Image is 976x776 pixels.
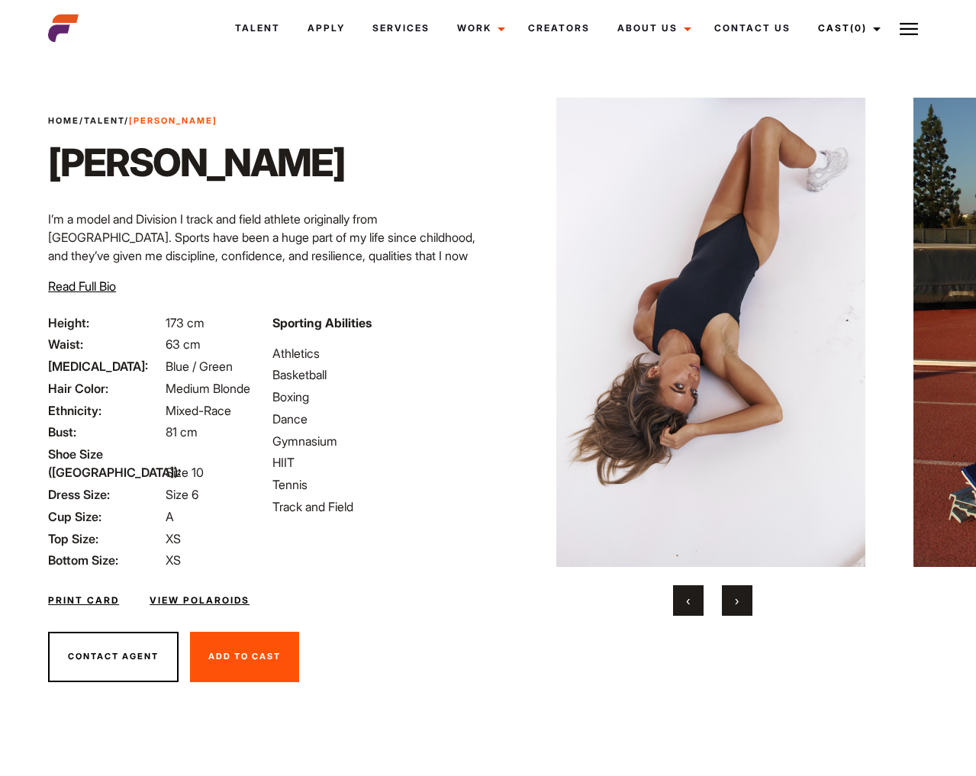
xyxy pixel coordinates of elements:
[48,530,163,548] span: Top Size:
[48,551,163,569] span: Bottom Size:
[48,115,79,126] a: Home
[272,344,478,362] li: Athletics
[166,359,233,374] span: Blue / Green
[48,314,163,332] span: Height:
[850,22,867,34] span: (0)
[272,410,478,428] li: Dance
[221,8,294,49] a: Talent
[48,210,478,283] p: I’m a model and Division I track and field athlete originally from [GEOGRAPHIC_DATA]. Sports have...
[272,497,478,516] li: Track and Field
[272,475,478,494] li: Tennis
[48,485,163,504] span: Dress Size:
[443,8,514,49] a: Work
[604,8,701,49] a: About Us
[272,365,478,384] li: Basketball
[48,401,163,420] span: Ethnicity:
[166,552,181,568] span: XS
[48,379,163,398] span: Hair Color:
[190,632,299,682] button: Add To Cast
[48,277,116,295] button: Read Full Bio
[208,651,281,662] span: Add To Cast
[166,315,205,330] span: 173 cm
[48,357,163,375] span: [MEDICAL_DATA]:
[166,531,181,546] span: XS
[48,279,116,294] span: Read Full Bio
[48,632,179,682] button: Contact Agent
[686,593,690,608] span: Previous
[166,509,174,524] span: A
[166,381,250,396] span: Medium Blonde
[48,140,345,185] h1: [PERSON_NAME]
[166,465,204,480] span: Size 10
[359,8,443,49] a: Services
[48,445,163,481] span: Shoe Size ([GEOGRAPHIC_DATA]):
[701,8,804,49] a: Contact Us
[272,453,478,472] li: HIIT
[272,432,478,450] li: Gymnasium
[166,424,198,440] span: 81 cm
[166,403,231,418] span: Mixed-Race
[166,487,198,502] span: Size 6
[804,8,890,49] a: Cast(0)
[150,594,250,607] a: View Polaroids
[272,315,372,330] strong: Sporting Abilities
[514,8,604,49] a: Creators
[48,13,79,43] img: cropped-aefm-brand-fav-22-square.png
[900,20,918,38] img: Burger icon
[166,336,201,352] span: 63 cm
[48,594,119,607] a: Print Card
[84,115,124,126] a: Talent
[48,335,163,353] span: Waist:
[48,507,163,526] span: Cup Size:
[272,388,478,406] li: Boxing
[48,423,163,441] span: Bust:
[129,115,217,126] strong: [PERSON_NAME]
[294,8,359,49] a: Apply
[48,114,217,127] span: / /
[735,593,739,608] span: Next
